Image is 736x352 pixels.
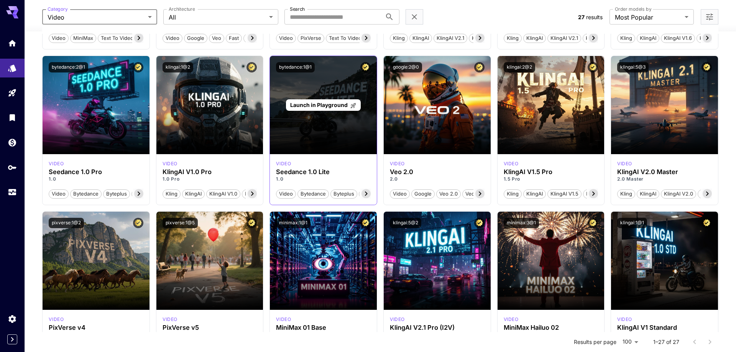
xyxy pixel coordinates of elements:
label: Order models by [615,6,651,12]
button: Text To Video [98,33,136,43]
span: Most Popular [615,13,682,22]
button: KlingAI [523,33,546,43]
p: 0.1 [49,331,143,338]
span: Bytedance [298,190,329,198]
button: Certified Model – Vetted for best performance and includes a commercial license. [360,62,371,72]
span: Kling [163,190,180,198]
button: klingai:5@2 [390,218,421,228]
button: klingai:1@1 [617,218,647,228]
button: Kling [390,33,408,43]
h3: Seedance 1.0 Lite [276,168,371,176]
button: klingai:2@2 [504,62,535,72]
div: seedance_1_0_pro [49,160,64,167]
button: KlingAI v1.5 [547,189,582,199]
div: Settings [8,314,17,324]
div: Usage [8,188,17,197]
p: video [504,316,519,323]
button: Kling [617,33,635,43]
h3: KlingAI V2.0 Master [617,168,712,176]
p: video [390,160,405,167]
button: google:2@0 [390,62,422,72]
div: KlingAI V1.0 Pro [163,168,257,176]
p: 1.0 Pro [163,176,257,183]
span: KlingAI v2.1 [548,35,581,42]
button: Video [276,189,296,199]
p: 1.0 Standard [617,331,712,338]
button: pixverse:1@5 [163,218,198,228]
div: API Keys [8,163,17,172]
button: Certified Model – Vetted for best performance and includes a commercial license. [474,62,485,72]
div: PixVerse v4 [49,324,143,331]
div: seedance_1_0_lite [276,160,291,167]
p: video [163,160,177,167]
button: Certified Model – Vetted for best performance and includes a commercial license. [246,218,257,228]
h3: KlingAI V1 Standard [617,324,712,331]
button: KlingAI [409,33,432,43]
label: Category [48,6,68,12]
button: KlingAI v2.0 [661,189,696,199]
span: Veo [209,35,224,42]
div: klingai_1_5_pro [504,160,519,167]
button: Text To Video [326,33,365,43]
span: Video [163,35,182,42]
button: Bytedance [70,189,102,199]
span: KlingAI [637,190,659,198]
span: Bytedance [71,190,101,198]
button: Certified Model – Vetted for best performance and includes a commercial license. [588,62,598,72]
button: Video [276,33,296,43]
h3: Seedance 1.0 Pro [49,168,143,176]
p: 1.0 [276,176,371,183]
button: Veo 2.0 [436,189,461,199]
button: Certified Model – Vetted for best performance and includes a commercial license. [701,218,712,228]
span: Veo 3 Fast [244,35,274,42]
button: Expand sidebar [7,334,17,344]
label: Search [290,6,305,12]
button: Veo [462,189,478,199]
h3: PixVerse v5 [163,324,257,331]
p: video [163,316,177,323]
span: results [586,14,603,20]
button: Certified Model – Vetted for best performance and includes a commercial license. [588,218,598,228]
button: Google [411,189,435,199]
span: All [169,13,266,22]
button: Byteplus [330,189,357,199]
div: Models [8,61,17,71]
span: Video [390,190,409,198]
button: Certified Model – Vetted for best performance and includes a commercial license. [133,218,143,228]
button: Veo [209,33,224,43]
button: bytedance:1@1 [276,62,315,72]
button: Google [184,33,207,43]
div: MiniMax Hailuo 02 [504,324,598,331]
div: Library [8,113,17,122]
span: KlingAI v1.5 [548,190,581,198]
p: 1–27 of 27 [653,338,679,346]
button: Certified Model – Vetted for best performance and includes a commercial license. [133,62,143,72]
p: 2.0 Master [617,176,712,183]
button: klingai:5@3 [617,62,649,72]
button: minimax:3@1 [504,218,539,228]
div: minimax_01_base [276,316,291,323]
h3: Veo 2.0 [390,168,485,176]
button: KlingAI v2.1 Standard [469,33,525,43]
p: video [276,160,291,167]
button: Seedance 1.0 [359,189,397,199]
p: video [49,160,64,167]
button: KlingAI [637,189,659,199]
p: 1.0 [49,176,143,183]
span: KlingAI [410,35,432,42]
button: Bytedance [297,189,329,199]
div: pixverse_v4 [49,316,64,323]
button: KlingAI v2.1 [434,33,467,43]
p: Results per page [574,338,616,346]
button: Byteplus [103,189,130,199]
button: Open more filters [705,12,714,22]
span: Video [276,35,296,42]
p: 2.0 [390,176,485,183]
span: KlingAI [524,35,545,42]
button: KlingAI v1.0 Pro [242,189,286,199]
button: bytedance:2@1 [49,62,88,72]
